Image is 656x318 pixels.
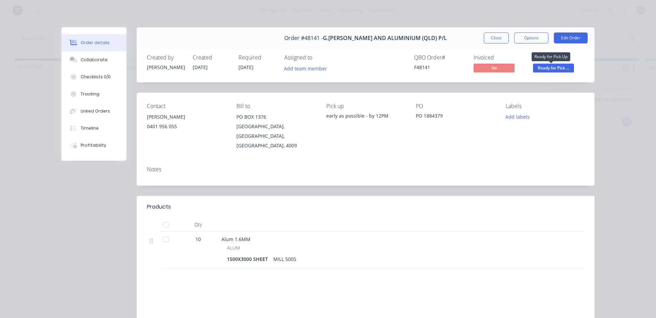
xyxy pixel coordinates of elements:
div: F48141 [414,64,465,71]
div: Ready for Pick Up [532,52,570,61]
div: MILL 5005 [271,254,299,264]
div: Qty [178,218,219,231]
button: Collaborate [61,51,126,68]
span: Alum 1.6MM [221,236,250,242]
div: Order details [81,40,110,46]
button: Tracking [61,85,126,103]
div: Contact [147,103,225,109]
div: 0401 956 055 [147,122,225,131]
button: Ready for Pick ... [533,64,574,74]
div: Required [238,54,276,61]
div: Profitability [81,142,106,148]
span: Order #48141 - [284,35,323,41]
button: Edit Order [554,32,588,43]
div: Tracking [81,91,99,97]
div: Assigned to [284,54,353,61]
div: Collaborate [81,57,108,63]
span: Ready for Pick ... [533,64,574,72]
div: PO 1884379 [416,112,494,122]
span: G.[PERSON_NAME] AND ALUMINIUM (QLD) P/L [323,35,447,41]
span: ALUM [227,244,240,251]
div: PO [416,103,494,109]
button: Linked Orders [61,103,126,120]
div: early as possible - by 12PM [326,112,405,119]
span: [DATE] [193,64,208,70]
button: Order details [61,34,126,51]
button: Timeline [61,120,126,137]
button: Checklists 0/0 [61,68,126,85]
div: Timeline [81,125,99,131]
div: Labels [506,103,584,109]
div: Linked Orders [81,108,110,114]
div: PO BOX 1376 [236,112,315,122]
button: Add team member [284,64,331,73]
span: No [474,64,515,72]
button: Add team member [281,64,331,73]
div: Products [147,203,171,211]
div: Pick up [326,103,405,109]
span: [DATE] [238,64,254,70]
div: Bill to [236,103,315,109]
button: Profitability [61,137,126,154]
div: [PERSON_NAME]0401 956 055 [147,112,225,134]
div: [GEOGRAPHIC_DATA], [GEOGRAPHIC_DATA], [GEOGRAPHIC_DATA], 4009 [236,122,315,150]
div: PO BOX 1376[GEOGRAPHIC_DATA], [GEOGRAPHIC_DATA], [GEOGRAPHIC_DATA], 4009 [236,112,315,150]
button: Close [484,32,509,43]
div: Checklists 0/0 [81,74,111,80]
div: Created by [147,54,184,61]
div: [PERSON_NAME] [147,64,184,71]
div: QBO Order # [414,54,465,61]
span: 10 [195,236,201,243]
button: Options [514,32,548,43]
div: [PERSON_NAME] [147,112,225,122]
div: Invoiced [474,54,525,61]
div: Created [193,54,230,61]
div: Notes [147,166,584,173]
div: 1500X3000 SHEET [227,254,271,264]
button: Add labels [502,112,533,121]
